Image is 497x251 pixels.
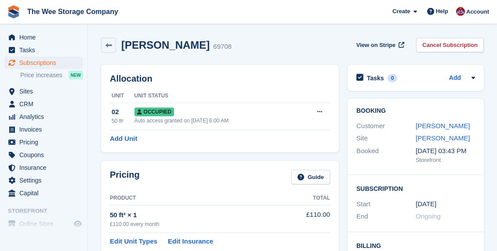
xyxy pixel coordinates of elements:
[4,149,83,161] a: menu
[356,199,416,209] div: Start
[134,108,174,116] span: Occupied
[449,73,461,83] a: Add
[7,5,20,18] img: stora-icon-8386f47178a22dfd0bd8f6a31ec36ba5ce8667c1dd55bd0f319d3a0aa187defe.svg
[69,71,83,79] div: NEW
[4,44,83,56] a: menu
[289,191,330,205] th: Total
[4,111,83,123] a: menu
[110,220,289,228] div: £110.00 every month
[110,210,289,220] div: 50 ft² × 1
[456,7,465,16] img: Scott Ritchie
[213,42,232,52] div: 69708
[392,7,410,16] span: Create
[353,38,406,52] a: View on Stripe
[356,212,416,222] div: End
[4,161,83,174] a: menu
[4,98,83,110] a: menu
[110,74,330,84] h2: Allocation
[110,89,134,103] th: Unit
[19,111,72,123] span: Analytics
[112,117,134,125] div: 50 ft²
[121,39,210,51] h2: [PERSON_NAME]
[19,136,72,148] span: Pricing
[19,218,72,230] span: Online Store
[4,174,83,186] a: menu
[4,57,83,69] a: menu
[388,74,398,82] div: 0
[134,117,298,125] div: Auto access granted on [DATE] 6:00 AM
[416,38,484,52] a: Cancel Subscription
[416,122,470,129] a: [PERSON_NAME]
[416,156,475,165] div: Storefront
[73,219,83,229] a: Preview store
[19,98,72,110] span: CRM
[356,241,475,250] h2: Billing
[436,7,448,16] span: Help
[291,170,330,184] a: Guide
[168,237,213,247] a: Edit Insurance
[19,187,72,199] span: Capital
[289,205,330,233] td: £110.00
[4,218,83,230] a: menu
[356,133,416,143] div: Site
[19,57,72,69] span: Subscriptions
[356,121,416,131] div: Customer
[356,184,475,193] h2: Subscription
[110,191,289,205] th: Product
[8,207,87,215] span: Storefront
[4,123,83,136] a: menu
[110,170,140,184] h2: Pricing
[24,4,122,19] a: The Wee Storage Company
[20,71,62,79] span: Price increases
[110,134,137,144] a: Add Unit
[19,44,72,56] span: Tasks
[4,136,83,148] a: menu
[416,134,470,142] a: [PERSON_NAME]
[134,89,298,103] th: Unit Status
[367,74,384,82] h2: Tasks
[19,123,72,136] span: Invoices
[19,149,72,161] span: Coupons
[4,187,83,199] a: menu
[19,85,72,97] span: Sites
[416,212,441,220] span: Ongoing
[356,41,395,50] span: View on Stripe
[416,199,436,209] time: 2025-01-27 01:00:00 UTC
[112,107,134,117] div: 02
[4,31,83,43] a: menu
[19,31,72,43] span: Home
[466,7,489,16] span: Account
[356,146,416,165] div: Booked
[416,146,475,156] div: [DATE] 03:43 PM
[19,161,72,174] span: Insurance
[19,174,72,186] span: Settings
[356,108,475,115] h2: Booking
[20,70,83,80] a: Price increases NEW
[110,237,157,247] a: Edit Unit Types
[4,85,83,97] a: menu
